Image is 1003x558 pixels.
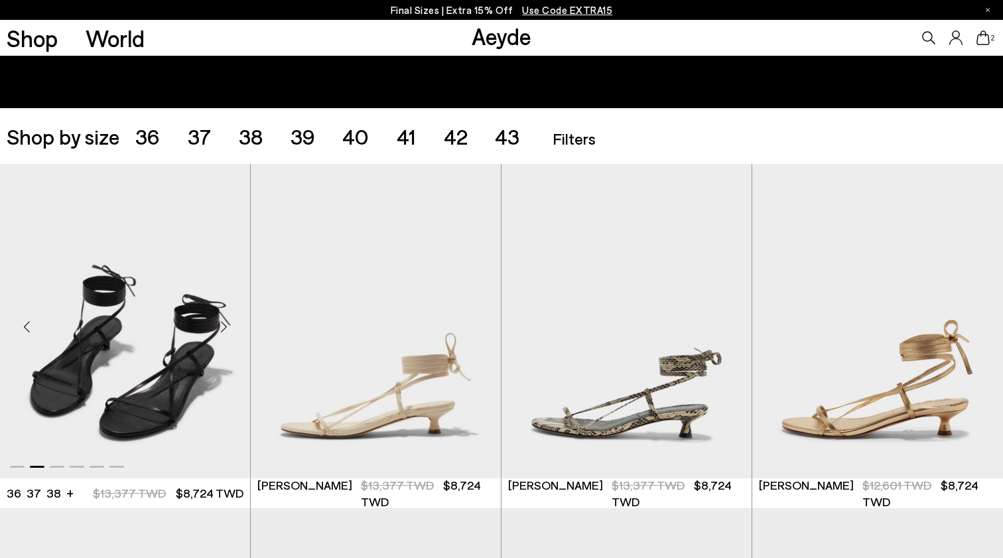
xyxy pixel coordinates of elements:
li: + [66,484,74,502]
span: 42 [444,123,468,149]
span: 39 [291,123,315,149]
img: Paige Leather Kitten-Heel Sandals [251,164,501,478]
span: 36 [135,123,160,149]
span: Shop by size [7,125,119,147]
span: 41 [397,123,416,149]
li: 38 [46,485,61,502]
li: 37 [27,485,41,502]
span: [PERSON_NAME] [759,477,854,494]
span: $13,377 TWD [93,486,166,500]
li: 36 [7,485,21,502]
a: 2 [976,31,990,45]
div: Next slide [204,307,243,346]
span: [PERSON_NAME] [508,477,603,494]
a: [PERSON_NAME] $13,377 TWD $8,724 TWD [501,478,752,508]
span: $13,377 TWD [612,478,685,492]
span: $12,601 TWD [862,478,931,492]
a: [PERSON_NAME] $12,601 TWD $8,724 TWD [752,478,1003,508]
a: Next slide Previous slide [251,164,501,478]
a: Aeyde [472,22,531,50]
span: $8,724 TWD [176,486,243,500]
ul: variant [7,485,58,502]
span: 37 [188,123,211,149]
div: 1 / 6 [251,164,501,478]
img: Paige Leather Kitten-Heel Sandals [752,164,1003,478]
span: Navigate to /collections/ss25-final-sizes [522,4,612,16]
span: 43 [495,123,519,149]
img: Paige Leather Kitten-Heel Sandals [501,164,752,478]
a: World [86,27,145,50]
span: 2 [990,35,996,42]
a: [PERSON_NAME] $13,377 TWD $8,724 TWD [251,478,501,508]
div: Previous slide [7,307,46,346]
p: Final Sizes | Extra 15% Off [391,2,613,19]
span: [PERSON_NAME] [257,477,352,494]
span: $13,377 TWD [361,478,434,492]
a: Shop [7,27,58,50]
span: 38 [239,123,263,149]
span: 40 [342,123,369,149]
span: Filters [553,129,596,148]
